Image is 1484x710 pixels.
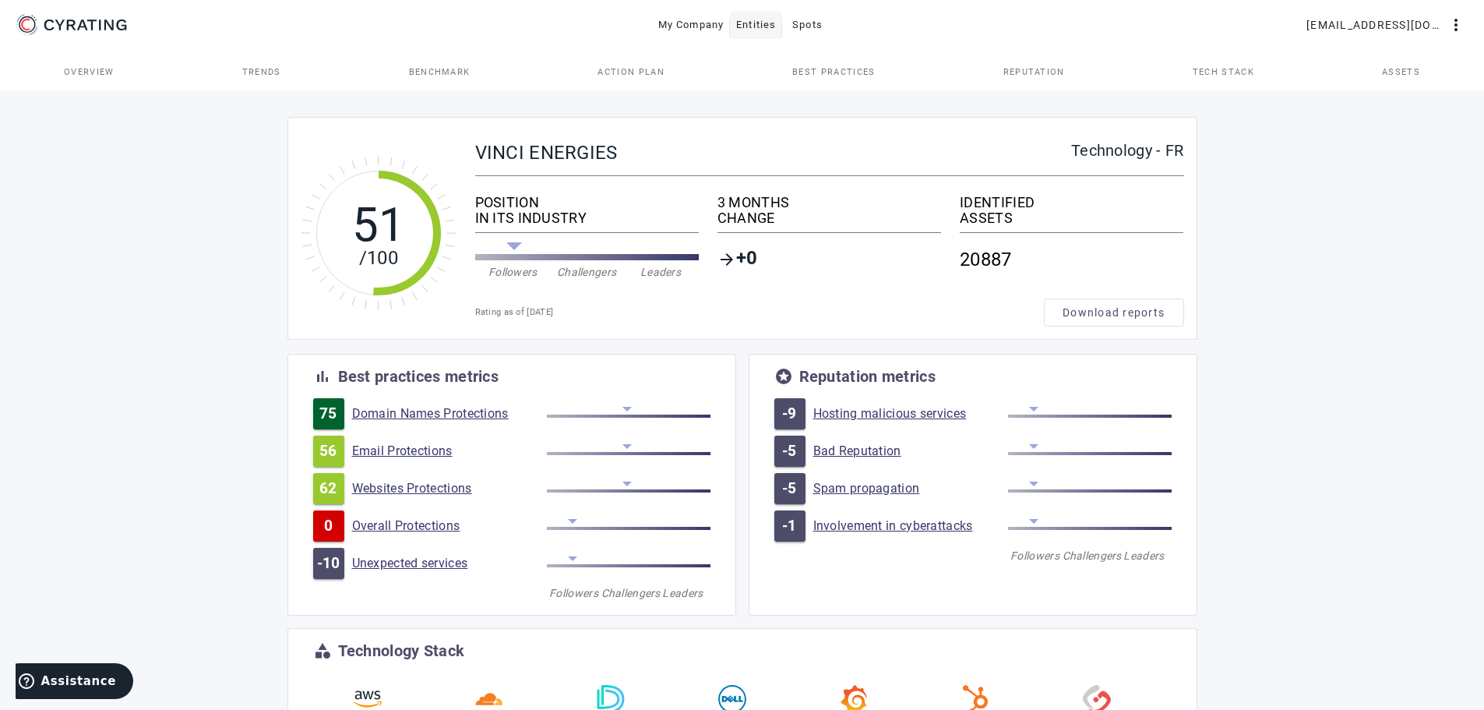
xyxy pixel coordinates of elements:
span: -10 [317,556,340,571]
a: Domain Names Protections [352,406,547,422]
iframe: Ouvre un widget dans lequel vous pouvez trouver plus d’informations [16,663,133,702]
span: Trends [242,68,281,76]
tspan: 51 [351,197,405,253]
a: Overall Protections [352,518,547,534]
span: -1 [782,518,797,534]
span: 0 [324,518,333,534]
span: Best practices [792,68,875,76]
div: Challengers [1063,548,1117,563]
span: -9 [782,406,797,422]
span: 62 [319,481,337,496]
button: My Company [652,11,731,39]
div: Reputation metrics [799,369,936,384]
a: Email Protections [352,443,547,459]
a: Involvement in cyberattacks [813,518,1008,534]
button: Entities [730,11,782,39]
span: -5 [782,443,797,459]
a: Spam propagation [813,481,1008,496]
mat-icon: category [313,641,332,660]
span: Assets [1382,68,1420,76]
div: Leaders [656,585,710,601]
button: [EMAIL_ADDRESS][DOMAIN_NAME] [1300,11,1472,39]
div: Followers [1008,548,1063,563]
button: Spots [782,11,832,39]
span: -5 [782,481,797,496]
mat-icon: arrow_forward [717,250,736,269]
span: Entities [736,12,776,37]
div: IDENTIFIED [960,195,1183,210]
mat-icon: stars [774,367,793,386]
a: Unexpected services [352,556,547,571]
div: POSITION [475,195,699,210]
div: Followers [547,585,601,601]
span: +0 [736,250,758,269]
span: [EMAIL_ADDRESS][DOMAIN_NAME] [1306,12,1447,37]
div: Leaders [1117,548,1172,563]
div: 3 MONTHS [717,195,941,210]
div: Best practices metrics [338,369,499,384]
div: ASSETS [960,210,1183,226]
span: Spots [792,12,823,37]
span: Reputation [1003,68,1065,76]
div: Technology - FR [1071,143,1184,158]
div: Rating as of [DATE] [475,305,1044,320]
span: Overview [64,68,115,76]
a: Websites Protections [352,481,547,496]
mat-icon: more_vert [1447,16,1465,34]
span: My Company [658,12,724,37]
div: 20887 [960,239,1183,280]
div: IN ITS INDUSTRY [475,210,699,226]
span: 75 [319,406,337,422]
div: Challengers [550,264,624,280]
div: Followers [476,264,550,280]
button: Download reports [1044,298,1184,327]
mat-icon: bar_chart [313,367,332,386]
g: CYRATING [44,19,127,30]
span: Benchmark [409,68,471,76]
div: Leaders [624,264,698,280]
span: Action Plan [597,68,664,76]
span: Tech Stack [1193,68,1254,76]
a: Bad Reputation [813,443,1008,459]
div: VINCI ENERGIES [475,143,1072,163]
div: CHANGE [717,210,941,226]
span: 56 [319,443,337,459]
span: Download reports [1063,305,1165,320]
div: Challengers [601,585,656,601]
tspan: /100 [358,247,397,269]
a: Hosting malicious services [813,406,1008,422]
div: Technology Stack [338,643,465,659]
